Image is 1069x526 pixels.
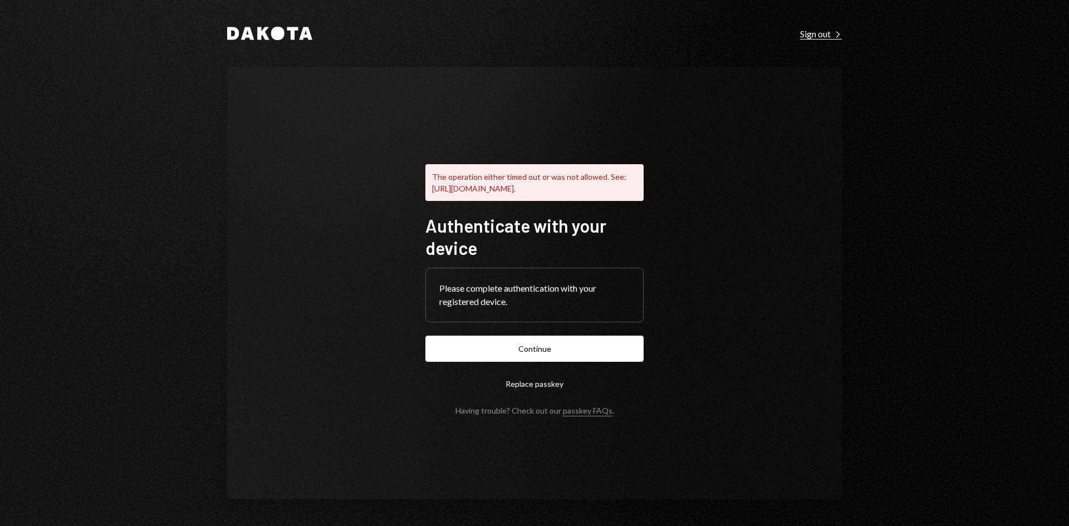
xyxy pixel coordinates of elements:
[439,282,630,308] div: Please complete authentication with your registered device.
[425,164,644,201] div: The operation either timed out or was not allowed. See: [URL][DOMAIN_NAME].
[800,27,842,40] a: Sign out
[425,336,644,362] button: Continue
[425,214,644,259] h1: Authenticate with your device
[455,406,614,415] div: Having trouble? Check out our .
[425,371,644,397] button: Replace passkey
[800,28,842,40] div: Sign out
[563,406,612,416] a: passkey FAQs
